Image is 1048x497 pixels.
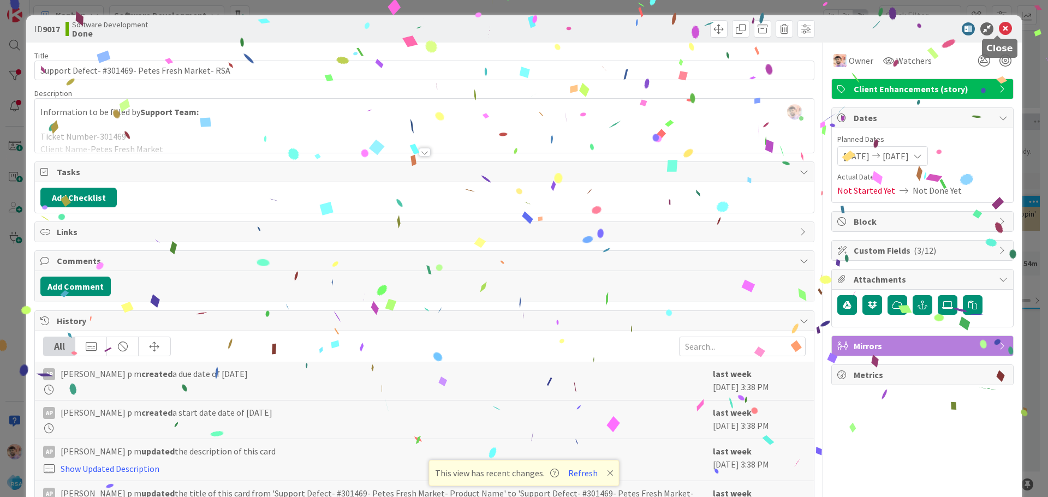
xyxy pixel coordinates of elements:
[713,368,752,379] b: last week
[57,254,794,267] span: Comments
[713,445,806,475] div: [DATE] 3:38 PM
[72,29,148,38] b: Done
[141,446,175,457] b: updated
[564,466,602,480] button: Refresh
[679,337,806,356] input: Search...
[854,368,993,381] span: Metrics
[40,277,111,296] button: Add Comment
[61,463,159,474] a: Show Updated Description
[837,134,1008,145] span: Planned Dates
[44,337,75,356] div: All
[141,368,172,379] b: created
[843,149,870,163] span: [DATE]
[914,245,936,256] span: ( 3/12 )
[40,106,808,118] p: Information to be filled by
[854,273,993,286] span: Attachments
[713,446,752,457] b: last week
[854,339,993,352] span: Mirrors
[43,23,60,34] b: 9017
[61,445,276,458] span: [PERSON_NAME] p m the description of this card
[72,20,148,29] span: Software Development
[896,54,932,67] span: Watchers
[34,51,49,61] label: Title
[854,244,993,257] span: Custom Fields
[986,43,1013,53] h5: Close
[849,54,873,67] span: Owner
[854,215,993,228] span: Block
[43,407,55,419] div: Ap
[43,446,55,458] div: Ap
[141,407,172,418] b: created
[34,88,72,98] span: Description
[43,368,55,380] div: Ap
[913,184,962,197] span: Not Done Yet
[57,165,794,178] span: Tasks
[57,314,794,327] span: History
[713,407,752,418] b: last week
[854,82,993,95] span: Client Enhancements (story)
[833,54,847,67] img: RS
[787,104,802,119] img: pl4L0N3wBX7tJinSylGEWxEMLUfHaQkZ.png
[837,184,895,197] span: Not Started Yet
[837,171,1008,183] span: Actual Dates
[883,149,909,163] span: [DATE]
[713,367,806,394] div: [DATE] 3:38 PM
[435,466,559,480] span: This view has recent changes.
[713,406,806,433] div: [DATE] 3:38 PM
[57,225,794,238] span: Links
[34,22,60,35] span: ID
[34,61,814,80] input: type card name here...
[61,367,248,380] span: [PERSON_NAME] p m a due date of [DATE]
[40,188,117,207] button: Add Checklist
[140,106,199,117] strong: Support Team:
[61,406,272,419] span: [PERSON_NAME] p m a start date date of [DATE]
[854,111,993,124] span: Dates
